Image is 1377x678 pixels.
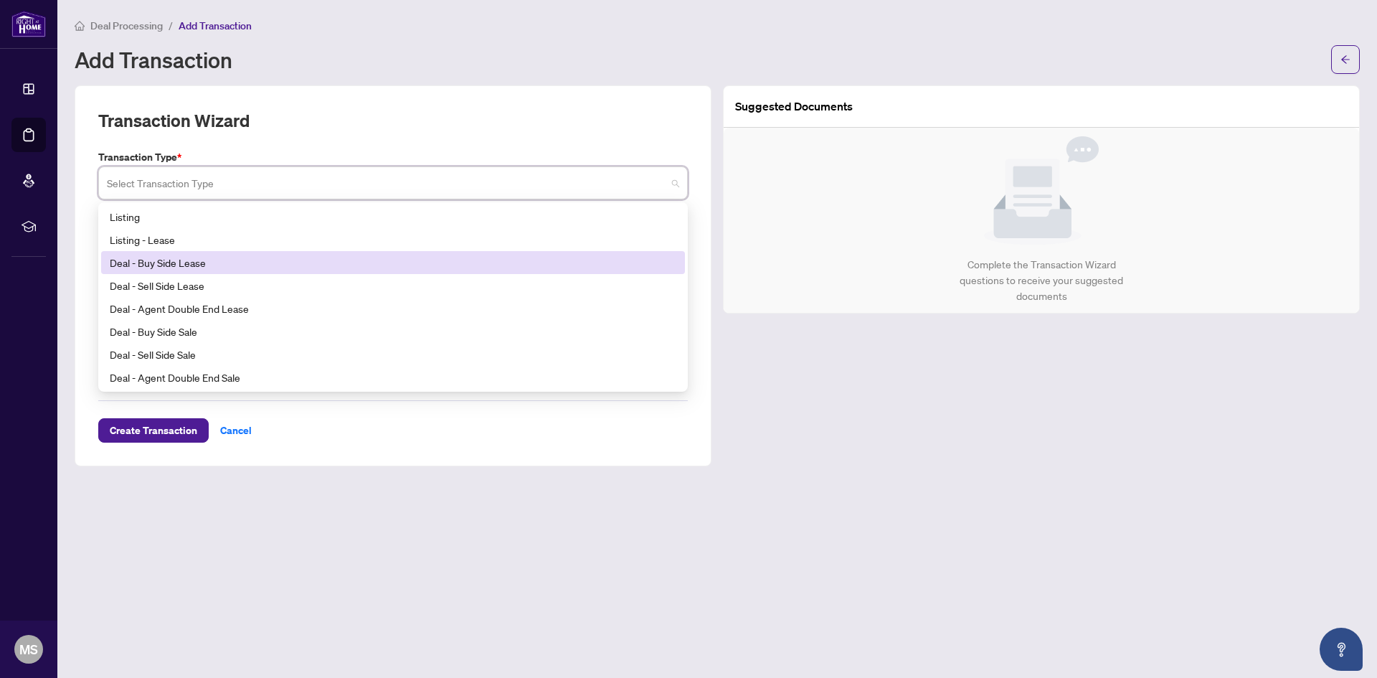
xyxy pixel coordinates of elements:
[101,228,685,251] div: Listing - Lease
[90,19,163,32] span: Deal Processing
[110,301,676,316] div: Deal - Agent Double End Lease
[945,257,1139,304] div: Complete the Transaction Wizard questions to receive your suggested documents
[179,19,252,32] span: Add Transaction
[110,369,676,385] div: Deal - Agent Double End Sale
[19,639,38,659] span: MS
[101,297,685,320] div: Deal - Agent Double End Lease
[984,136,1099,245] img: Null State Icon
[98,149,688,165] label: Transaction Type
[101,205,685,228] div: Listing
[98,418,209,443] button: Create Transaction
[101,251,685,274] div: Deal - Buy Side Lease
[1340,55,1350,65] span: arrow-left
[735,98,853,116] article: Suggested Documents
[110,209,676,225] div: Listing
[75,21,85,31] span: home
[98,109,250,132] h2: Transaction Wizard
[110,232,676,248] div: Listing - Lease
[101,274,685,297] div: Deal - Sell Side Lease
[110,278,676,293] div: Deal - Sell Side Lease
[101,320,685,343] div: Deal - Buy Side Sale
[110,324,676,339] div: Deal - Buy Side Sale
[110,347,676,362] div: Deal - Sell Side Sale
[110,255,676,270] div: Deal - Buy Side Lease
[209,418,263,443] button: Cancel
[75,48,232,71] h1: Add Transaction
[110,419,197,442] span: Create Transaction
[169,17,173,34] li: /
[220,419,252,442] span: Cancel
[11,11,46,37] img: logo
[101,366,685,389] div: Deal - Agent Double End Sale
[1320,628,1363,671] button: Open asap
[101,343,685,366] div: Deal - Sell Side Sale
